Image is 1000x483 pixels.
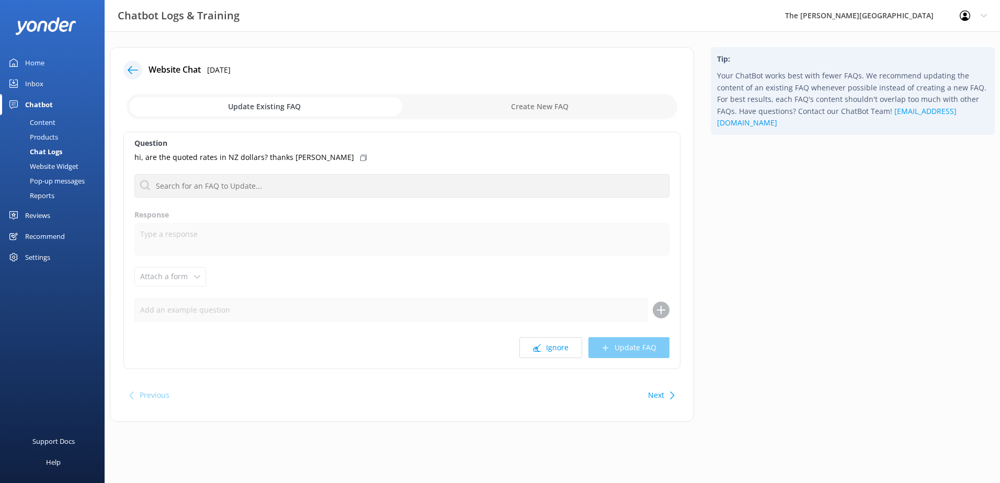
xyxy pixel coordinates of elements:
div: Home [25,52,44,73]
a: [EMAIL_ADDRESS][DOMAIN_NAME] [717,106,957,128]
h3: Chatbot Logs & Training [118,7,240,24]
div: Help [46,452,61,473]
div: Inbox [25,73,43,94]
p: Your ChatBot works best with fewer FAQs. We recommend updating the content of an existing FAQ whe... [717,70,988,129]
div: Settings [25,247,50,268]
div: Pop-up messages [6,174,85,188]
a: Pop-up messages [6,174,105,188]
p: hi, are the quoted rates in NZ dollars? thanks [PERSON_NAME] [134,152,354,163]
a: Content [6,115,105,130]
div: Chatbot [25,94,53,115]
div: Products [6,130,58,144]
a: Website Widget [6,159,105,174]
div: Content [6,115,55,130]
div: Reviews [25,205,50,226]
label: Response [134,209,669,221]
button: Ignore [519,337,582,358]
img: yonder-white-logo.png [16,17,76,34]
a: Reports [6,188,105,203]
button: Next [648,385,664,406]
input: Add an example question [134,298,647,321]
div: Reports [6,188,54,203]
h4: Tip: [717,53,988,65]
a: Chat Logs [6,144,105,159]
input: Search for an FAQ to Update... [134,174,669,198]
div: Chat Logs [6,144,62,159]
div: Website Widget [6,159,78,174]
p: [DATE] [207,64,231,76]
a: Products [6,130,105,144]
div: Support Docs [32,431,75,452]
label: Question [134,137,669,149]
div: Recommend [25,226,65,247]
h4: Website Chat [149,63,201,77]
